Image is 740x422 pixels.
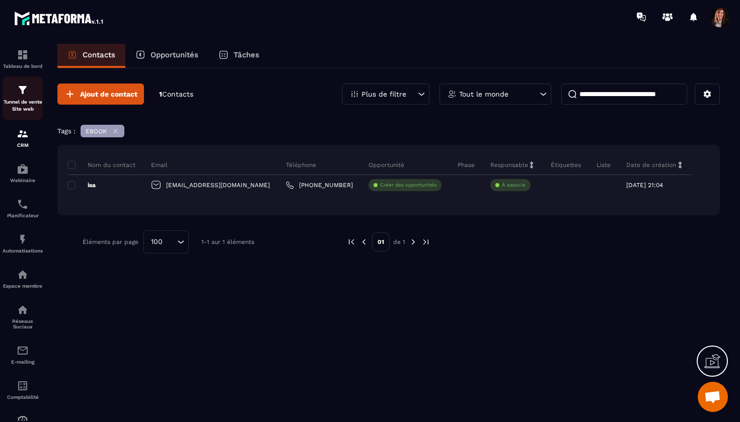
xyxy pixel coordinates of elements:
[3,76,43,120] a: formationformationTunnel de vente Site web
[3,155,43,191] a: automationsautomationsWebinaire
[3,337,43,372] a: emailemailE-mailing
[17,128,29,140] img: formation
[286,181,353,189] a: [PHONE_NUMBER]
[17,304,29,316] img: social-network
[125,44,208,68] a: Opportunités
[3,142,43,148] p: CRM
[57,127,76,135] p: Tags :
[3,394,43,400] p: Comptabilité
[458,161,475,169] p: Phase
[67,161,135,169] p: Nom du contact
[3,191,43,226] a: schedulerschedulerPlanificateur
[166,236,175,247] input: Search for option
[380,182,436,189] p: Créer des opportunités
[162,90,193,98] span: Contacts
[347,237,356,246] img: prev
[3,63,43,69] p: Tableau de bord
[368,161,404,169] p: Opportunité
[3,359,43,365] p: E-mailing
[86,128,107,135] p: EBOOK
[3,41,43,76] a: formationformationTableau de bord
[83,50,115,59] p: Contacts
[3,120,43,155] a: formationformationCRM
[17,233,29,245] img: automations
[459,91,508,98] p: Tout le monde
[143,230,189,254] div: Search for option
[359,237,368,246] img: prev
[17,198,29,210] img: scheduler
[159,90,193,99] p: 1
[3,99,43,113] p: Tunnel de vente Site web
[17,163,29,175] img: automations
[234,50,259,59] p: Tâches
[698,382,728,412] div: Ouvrir le chat
[626,161,676,169] p: Date de création
[372,232,390,251] p: 01
[3,261,43,296] a: automationsautomationsEspace membre
[208,44,269,68] a: Tâches
[17,345,29,357] img: email
[3,248,43,254] p: Automatisations
[17,269,29,281] img: automations
[3,296,43,337] a: social-networksocial-networkRéseaux Sociaux
[3,372,43,407] a: accountantaccountantComptabilité
[3,283,43,289] p: Espace membre
[421,237,430,246] img: next
[502,182,526,189] p: À associe
[361,91,406,98] p: Plus de filtre
[3,213,43,218] p: Planificateur
[14,9,105,27] img: logo
[3,318,43,329] p: Réseaux Sociaux
[490,161,528,169] p: Responsable
[151,50,198,59] p: Opportunités
[626,182,663,189] p: [DATE] 21:04
[151,161,168,169] p: Email
[286,161,316,169] p: Téléphone
[201,238,254,245] p: 1-1 sur 1 éléments
[551,161,581,169] p: Étiquettes
[57,44,125,68] a: Contacts
[147,236,166,247] span: 100
[409,237,418,246] img: next
[393,238,405,246] p: de 1
[80,89,137,99] span: Ajout de contact
[17,380,29,392] img: accountant
[3,178,43,183] p: Webinaire
[597,161,611,169] p: Liste
[17,84,29,96] img: formation
[67,181,96,189] p: isa
[83,238,138,245] p: Éléments par page
[57,83,144,105] button: Ajout de contact
[3,226,43,261] a: automationsautomationsAutomatisations
[17,49,29,61] img: formation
